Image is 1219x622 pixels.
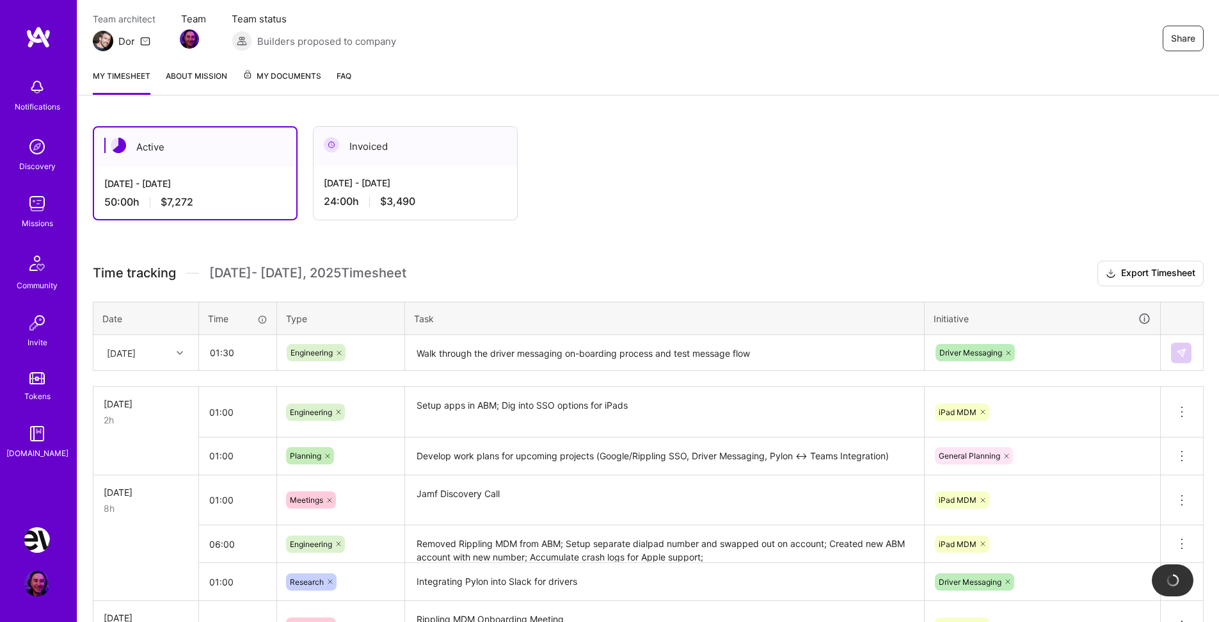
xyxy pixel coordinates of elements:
[111,138,126,153] img: Active
[93,31,113,51] img: Team Architect
[104,195,286,209] div: 50:00 h
[1165,573,1181,588] img: loading
[24,421,50,446] img: guide book
[104,413,188,427] div: 2h
[22,248,52,279] img: Community
[934,311,1151,326] div: Initiative
[104,486,188,499] div: [DATE]
[243,69,321,83] span: My Documents
[200,336,276,370] input: HH:MM
[199,439,276,473] input: HH:MM
[324,137,339,152] img: Invoiced
[939,348,1002,357] span: Driver Messaging
[939,495,976,505] span: iPad MDM
[24,134,50,160] img: discovery
[104,177,286,190] div: [DATE] - [DATE]
[93,302,199,335] th: Date
[24,74,50,100] img: bell
[257,35,396,48] span: Builders proposed to company
[1176,348,1186,358] img: Submit
[199,527,276,561] input: HH:MM
[104,502,188,515] div: 8h
[290,451,321,461] span: Planning
[406,439,923,474] textarea: Develop work plans for upcoming projects (Google/Rippling SSO, Driver Messaging, Pylon <-> Teams ...
[405,302,925,335] th: Task
[406,527,923,562] textarea: Removed Rippling MDM from ABM; Setup separate dialpad number and swapped out on account; Created ...
[232,12,396,26] span: Team status
[243,69,321,95] a: My Documents
[209,265,406,281] span: [DATE] - [DATE] , 2025 Timesheet
[29,372,45,384] img: tokens
[180,29,199,49] img: Team Member Avatar
[324,195,507,208] div: 24:00 h
[406,388,923,436] textarea: Setup apps in ABM; Dig into SSO options for iPads
[199,565,276,599] input: HH:MM
[104,397,188,411] div: [DATE]
[19,160,56,173] div: Discovery
[22,217,53,230] div: Missions
[181,12,206,26] span: Team
[232,31,252,51] img: Builders proposed to company
[140,36,150,46] i: icon Mail
[177,350,183,356] i: icon Chevron
[1171,32,1195,45] span: Share
[6,446,68,460] div: [DOMAIN_NAME]
[94,127,296,167] div: Active
[939,577,1001,587] span: Driver Messaging
[290,407,332,417] span: Engineering
[324,176,507,190] div: [DATE] - [DATE]
[939,407,976,417] span: iPad MDM
[161,195,193,209] span: $7,272
[24,191,50,217] img: teamwork
[26,26,51,49] img: logo
[21,571,53,596] a: User Avatar
[93,12,155,26] span: Team architect
[93,69,150,95] a: My timesheet
[337,69,351,95] a: FAQ
[290,495,323,505] span: Meetings
[939,539,976,549] span: iPad MDM
[17,279,58,292] div: Community
[24,527,50,553] img: Nevoya: Principal Problem Solver for Zero-Emissions Logistics Company
[290,577,324,587] span: Research
[1171,343,1193,363] div: null
[93,265,176,281] span: Time tracking
[406,336,923,370] textarea: Walk through the driver messaging on-boarding process and test message flow
[406,564,923,600] textarea: Integrating Pylon into Slack for drivers
[1097,261,1204,286] button: Export Timesheet
[290,539,332,549] span: Engineering
[380,195,415,208] span: $3,490
[939,451,1000,461] span: General Planning
[208,312,267,325] div: Time
[118,35,135,48] div: Dor
[291,348,333,357] span: Engineering
[21,527,53,553] a: Nevoya: Principal Problem Solver for Zero-Emissions Logistics Company
[15,100,60,113] div: Notifications
[166,69,227,95] a: About Mission
[28,336,47,349] div: Invite
[199,483,276,517] input: HH:MM
[24,389,51,403] div: Tokens
[24,310,50,336] img: Invite
[406,477,923,525] textarea: Jamf Discovery Call
[1163,26,1204,51] button: Share
[24,571,50,596] img: User Avatar
[107,346,136,359] div: [DATE]
[277,302,405,335] th: Type
[181,28,198,50] a: Team Member Avatar
[314,127,517,166] div: Invoiced
[199,395,276,429] input: HH:MM
[1106,267,1116,281] i: icon Download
